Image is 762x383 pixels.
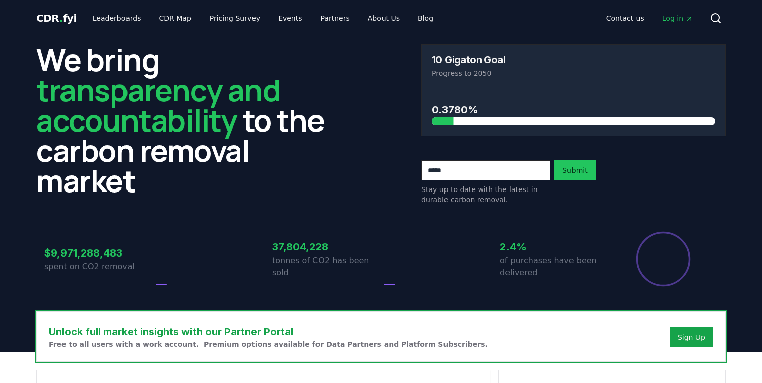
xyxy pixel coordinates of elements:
[36,44,341,196] h2: We bring to the carbon removal market
[500,254,609,279] p: of purchases have been delivered
[85,9,149,27] a: Leaderboards
[598,9,652,27] a: Contact us
[44,245,153,261] h3: $9,971,288,483
[202,9,268,27] a: Pricing Survey
[312,9,358,27] a: Partners
[500,239,609,254] h3: 2.4%
[59,12,63,24] span: .
[554,160,596,180] button: Submit
[662,13,693,23] span: Log in
[432,68,715,78] p: Progress to 2050
[598,9,702,27] nav: Main
[421,184,550,205] p: Stay up to date with the latest in durable carbon removal.
[49,324,488,339] h3: Unlock full market insights with our Partner Portal
[151,9,200,27] a: CDR Map
[85,9,441,27] nav: Main
[49,339,488,349] p: Free to all users with a work account. Premium options available for Data Partners and Platform S...
[36,11,77,25] a: CDR.fyi
[272,254,381,279] p: tonnes of CO2 has been sold
[432,102,715,117] h3: 0.3780%
[360,9,408,27] a: About Us
[670,327,713,347] button: Sign Up
[44,261,153,273] p: spent on CO2 removal
[654,9,702,27] a: Log in
[410,9,441,27] a: Blog
[635,231,691,287] div: Percentage of sales delivered
[270,9,310,27] a: Events
[432,55,505,65] h3: 10 Gigaton Goal
[36,12,77,24] span: CDR fyi
[36,69,280,141] span: transparency and accountability
[272,239,381,254] h3: 37,804,228
[678,332,705,342] a: Sign Up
